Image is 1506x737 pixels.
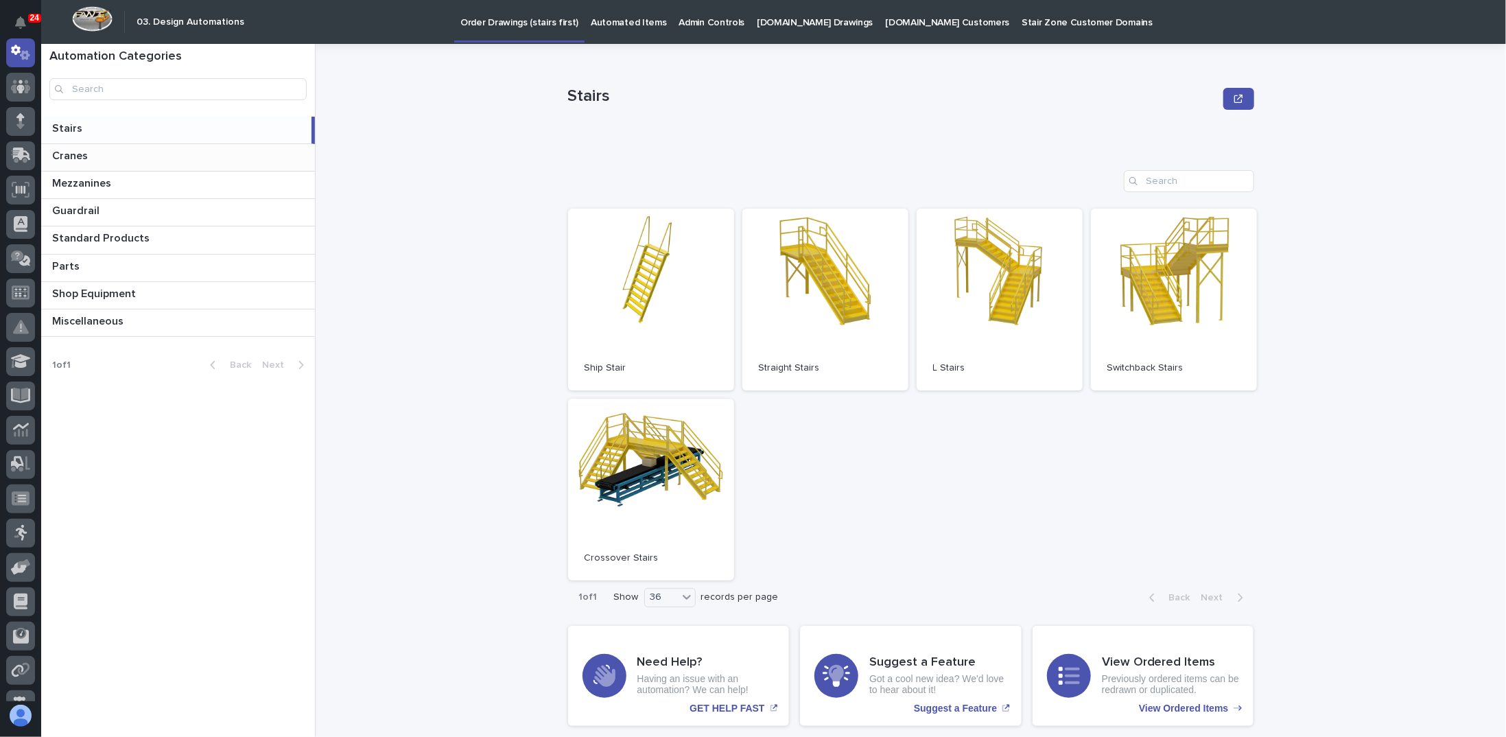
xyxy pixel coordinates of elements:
p: Suggest a Feature [914,703,997,714]
p: Shop Equipment [52,285,139,301]
p: 1 of 1 [41,349,82,382]
h3: View Ordered Items [1102,655,1240,670]
p: Having an issue with an automation? We can help! [637,673,775,697]
a: Straight Stairs [742,209,908,390]
p: Stairs [52,119,85,135]
button: users-avatar [6,701,35,730]
a: Suggest a Feature [800,626,1022,726]
button: Next [1196,592,1254,604]
a: MezzaninesMezzanines [41,172,315,199]
p: Previously ordered items can be redrawn or duplicated. [1102,673,1240,697]
p: Ship Stair [585,362,718,374]
a: MiscellaneousMiscellaneous [41,309,315,337]
span: Next [262,360,292,370]
a: View Ordered Items [1033,626,1254,726]
p: Switchback Stairs [1107,362,1240,374]
p: View Ordered Items [1139,703,1228,714]
p: Parts [52,257,82,273]
p: GET HELP FAST [690,703,764,714]
input: Search [1124,170,1254,192]
span: Back [222,360,251,370]
h3: Suggest a Feature [869,655,1007,670]
p: Stairs [568,86,1219,106]
a: Standard ProductsStandard Products [41,226,315,254]
a: GuardrailGuardrail [41,199,315,226]
button: Next [257,359,315,371]
a: CranesCranes [41,144,315,172]
a: Ship Stair [568,209,734,390]
p: L Stairs [933,362,1066,374]
a: Crossover Stairs [568,399,734,581]
p: Miscellaneous [52,312,126,328]
button: Back [1138,592,1196,604]
p: Straight Stairs [759,362,892,374]
div: Notifications24 [17,16,35,38]
button: Notifications [6,8,35,37]
a: PartsParts [41,255,315,282]
p: 1 of 1 [568,581,609,614]
a: StairsStairs [41,117,315,144]
span: Back [1161,593,1190,603]
span: Next [1201,593,1232,603]
button: Back [199,359,257,371]
a: Shop EquipmentShop Equipment [41,282,315,309]
p: records per page [701,592,779,603]
p: Mezzanines [52,174,114,190]
img: Workspace Logo [72,6,113,32]
input: Search [49,78,307,100]
div: 36 [645,590,678,605]
p: Got a cool new idea? We'd love to hear about it! [869,673,1007,697]
a: GET HELP FAST [568,626,790,726]
a: L Stairs [917,209,1083,390]
p: Cranes [52,147,91,163]
h1: Automation Categories [49,49,307,65]
p: Standard Products [52,229,152,245]
p: Guardrail [52,202,102,218]
h3: Need Help? [637,655,775,670]
p: Crossover Stairs [585,552,718,564]
p: Show [614,592,639,603]
a: Switchback Stairs [1091,209,1257,390]
p: 24 [30,13,39,23]
h2: 03. Design Automations [137,16,244,28]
